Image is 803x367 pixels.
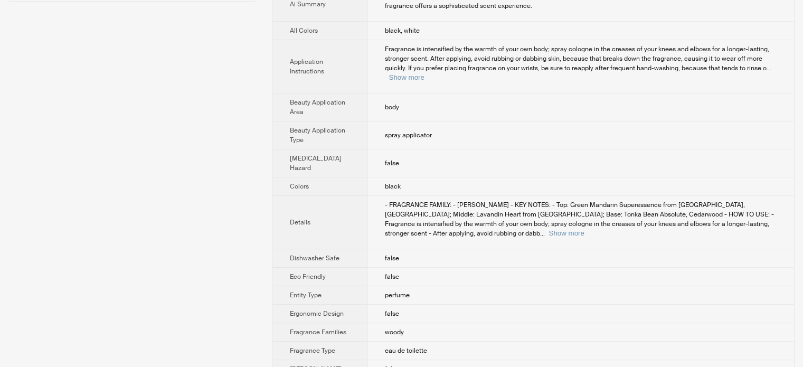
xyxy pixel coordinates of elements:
[290,218,310,227] span: Details
[384,26,419,35] span: black, white
[384,200,777,238] div: - FRAGRANCE FAMILY: - Ambery Woody - KEY NOTES: - Top: Green Mandarin Superessence from Calabria,...
[384,201,773,238] span: - FRAGRANCE FAMILY: - [PERSON_NAME] - KEY NOTES: - Top: Green Mandarin Superessence from [GEOGRAP...
[384,272,399,281] span: false
[290,254,339,262] span: Dishwasher Safe
[290,154,342,172] span: [MEDICAL_DATA] Hazard
[384,131,431,139] span: spray applicator
[384,254,399,262] span: false
[384,291,409,299] span: perfume
[384,103,399,111] span: body
[384,346,427,355] span: eau de toilette
[384,182,400,191] span: black
[290,26,318,35] span: All Colors
[290,126,345,144] span: Beauty Application Type
[540,229,544,238] span: ...
[290,58,324,76] span: Application Instructions
[290,328,346,336] span: Fragrance Families
[384,309,399,318] span: false
[290,272,326,281] span: Eco Friendly
[290,182,309,191] span: Colors
[384,44,777,82] div: Fragrance is intensified by the warmth of your own body; spray cologne in the creases of your kne...
[384,159,399,167] span: false
[290,291,322,299] span: Entity Type
[549,229,584,237] button: Expand
[389,73,424,81] button: Expand
[290,98,345,116] span: Beauty Application Area
[290,309,344,318] span: Ergonomic Design
[766,64,771,72] span: ...
[290,346,335,355] span: Fragrance Type
[384,45,769,72] span: Fragrance is intensified by the warmth of your own body; spray cologne in the creases of your kne...
[384,328,403,336] span: woody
